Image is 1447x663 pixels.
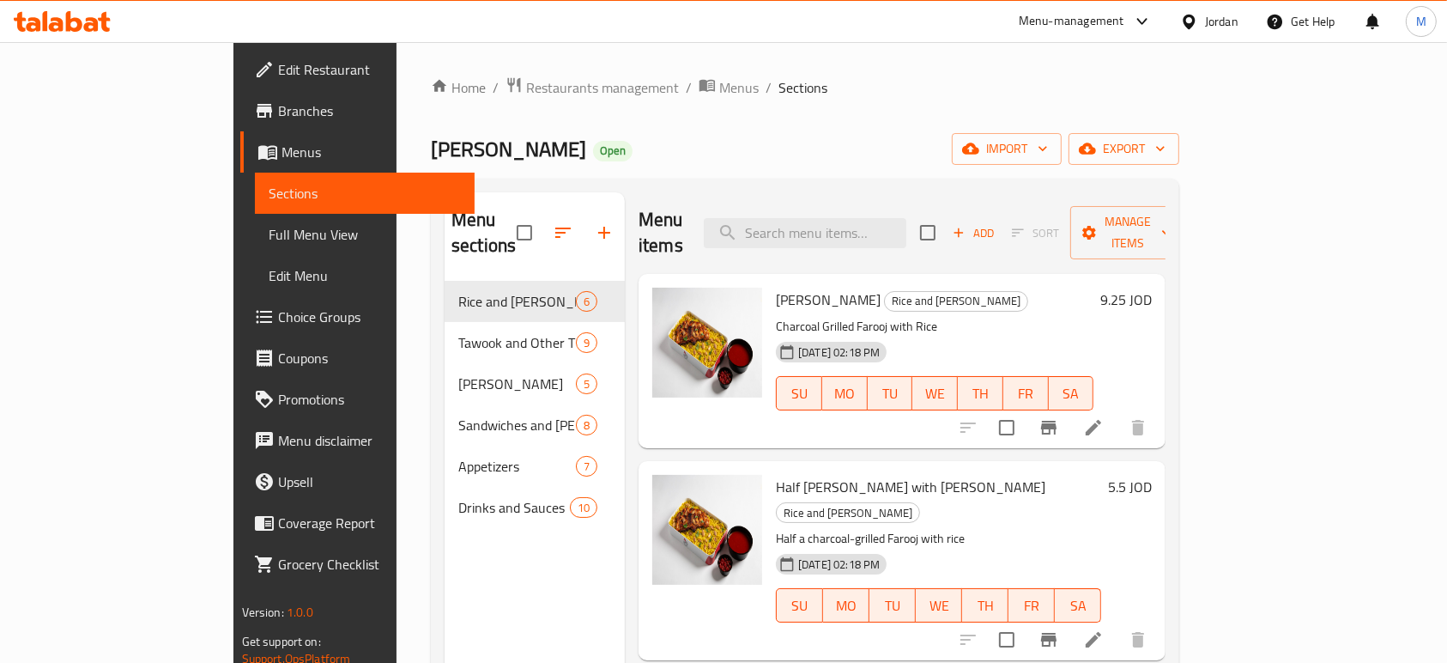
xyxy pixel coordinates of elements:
[876,593,909,618] span: TU
[445,274,625,535] nav: Menu sections
[458,332,576,353] span: Tawook and Other Things
[946,220,1001,246] button: Add
[278,471,462,492] span: Upsell
[1117,619,1159,660] button: delete
[686,77,692,98] li: /
[287,601,313,623] span: 1.0.0
[269,265,462,286] span: Edit Menu
[776,376,822,411] button: SU
[829,381,861,406] span: MO
[1003,376,1049,411] button: FR
[652,288,762,398] img: Farooj Abo Al-Abd With Rice
[868,376,913,411] button: TU
[240,338,475,379] a: Coupons
[445,363,625,404] div: [PERSON_NAME]5
[576,456,597,477] div: items
[776,502,920,523] div: Rice and Farooj
[240,379,475,420] a: Promotions
[431,76,1179,99] nav: breadcrumb
[458,497,570,518] div: Drinks and Sauces
[278,554,462,575] span: Grocery Checklist
[965,381,996,406] span: TH
[577,459,596,475] span: 7
[869,588,916,623] button: TU
[458,291,576,312] span: Rice and [PERSON_NAME]
[923,593,955,618] span: WE
[919,381,951,406] span: WE
[639,207,683,259] h2: Menu items
[823,588,869,623] button: MO
[278,307,462,327] span: Choice Groups
[822,376,868,411] button: MO
[576,415,597,435] div: items
[445,487,625,528] div: Drinks and Sauces10
[431,130,586,168] span: [PERSON_NAME]
[576,374,597,394] div: items
[458,415,576,435] span: Sandwiches and [PERSON_NAME]
[719,77,759,98] span: Menus
[884,291,1028,312] div: Rice and Farooj
[282,142,462,162] span: Menus
[966,138,1048,160] span: import
[1082,138,1165,160] span: export
[240,544,475,585] a: Grocery Checklist
[242,630,321,653] span: Get support on:
[269,224,462,245] span: Full Menu View
[776,528,1101,550] p: Half a charcoal-grilled Farooj with rice
[916,588,962,623] button: WE
[952,133,1062,165] button: import
[766,77,772,98] li: /
[278,59,462,80] span: Edit Restaurant
[1117,407,1159,448] button: delete
[278,389,462,410] span: Promotions
[240,461,475,502] a: Upsell
[1028,407,1069,448] button: Branch-specific-item
[255,214,475,255] a: Full Menu View
[1108,475,1152,499] h6: 5.5 JOD
[542,212,584,253] span: Sort sections
[830,593,863,618] span: MO
[451,207,517,259] h2: Menu sections
[1083,417,1104,438] a: Edit menu item
[704,218,906,248] input: search
[699,76,759,99] a: Menus
[791,344,887,361] span: [DATE] 02:18 PM
[269,183,462,204] span: Sections
[778,77,827,98] span: Sections
[458,374,576,394] div: Abu Al-Abd Meals
[1049,376,1094,411] button: SA
[493,77,499,98] li: /
[445,446,625,487] div: Appetizers7
[458,291,576,312] div: Rice and Farooj
[577,417,596,434] span: 8
[1010,381,1042,406] span: FR
[989,622,1025,658] span: Select to update
[1069,133,1179,165] button: export
[526,77,679,98] span: Restaurants management
[1001,220,1070,246] span: Select section first
[791,557,887,573] span: [DATE] 02:18 PM
[969,593,1002,618] span: TH
[989,410,1025,446] span: Select to update
[584,212,625,253] button: Add section
[1015,593,1048,618] span: FR
[1070,206,1185,259] button: Manage items
[458,415,576,435] div: Sandwiches and Aboudi
[652,475,762,585] img: Half Farooj Abu Al-Abed with Rice
[962,588,1008,623] button: TH
[1100,288,1152,312] h6: 9.25 JOD
[776,588,823,623] button: SU
[240,49,475,90] a: Edit Restaurant
[1028,619,1069,660] button: Branch-specific-item
[240,90,475,131] a: Branches
[777,503,919,523] span: Rice and [PERSON_NAME]
[776,316,1093,338] p: Charcoal Grilled Farooj with Rice
[458,456,576,477] span: Appetizers
[576,332,597,353] div: items
[875,381,906,406] span: TU
[910,215,946,251] span: Select section
[1008,588,1055,623] button: FR
[240,420,475,461] a: Menu disclaimer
